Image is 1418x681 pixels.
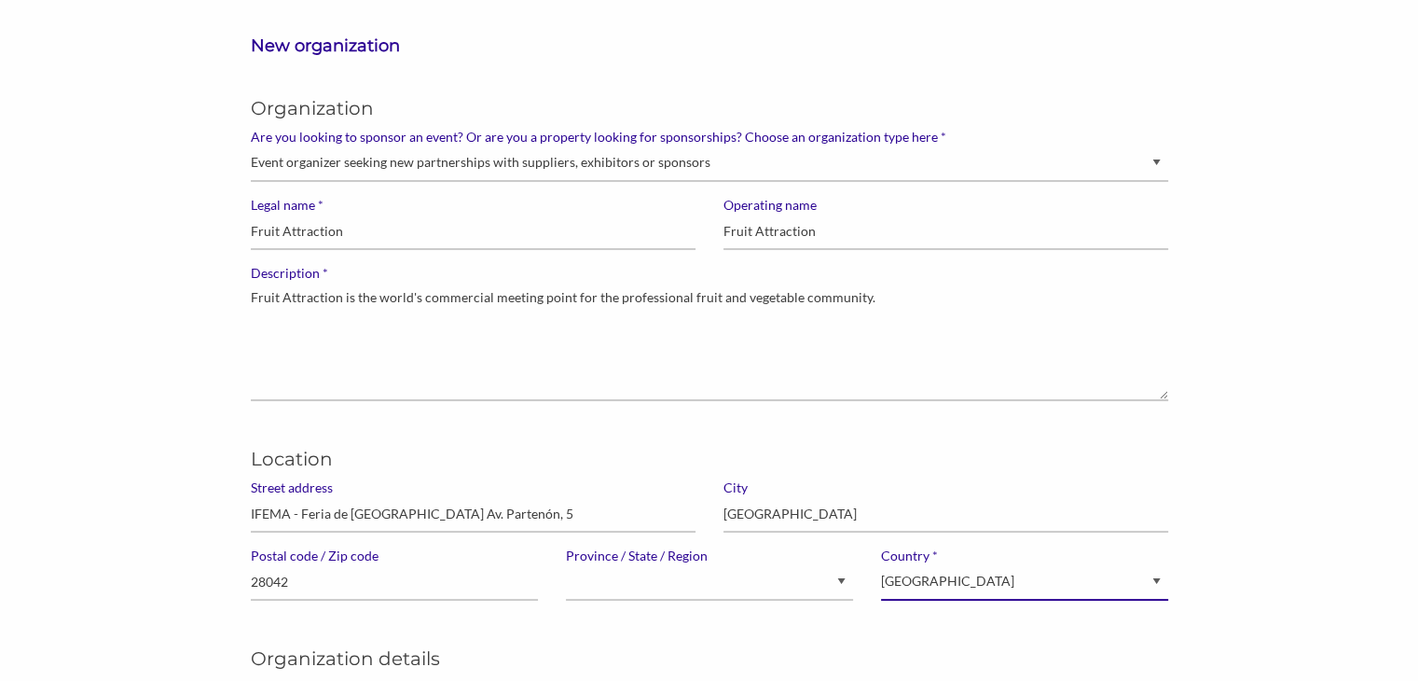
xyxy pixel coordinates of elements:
[881,548,1168,564] label: Country
[251,265,1168,282] label: Description
[251,548,538,564] label: Postal code / Zip code
[251,129,1168,146] label: Are you looking to sponsor an event? Or are you a property looking for sponsorships? Choose an or...
[723,197,1168,214] label: Operating name
[251,35,1168,58] h3: New organization
[251,214,695,250] input: Enter your organization legal name (for content creators, enter your legal name)
[251,446,1168,472] h5: Location
[251,95,1168,121] h5: Organization
[723,479,1168,496] label: City
[251,197,695,214] label: Legal name
[251,479,695,496] label: Street address
[566,548,853,564] label: Province / State / Region
[251,646,1168,672] h5: Organization details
